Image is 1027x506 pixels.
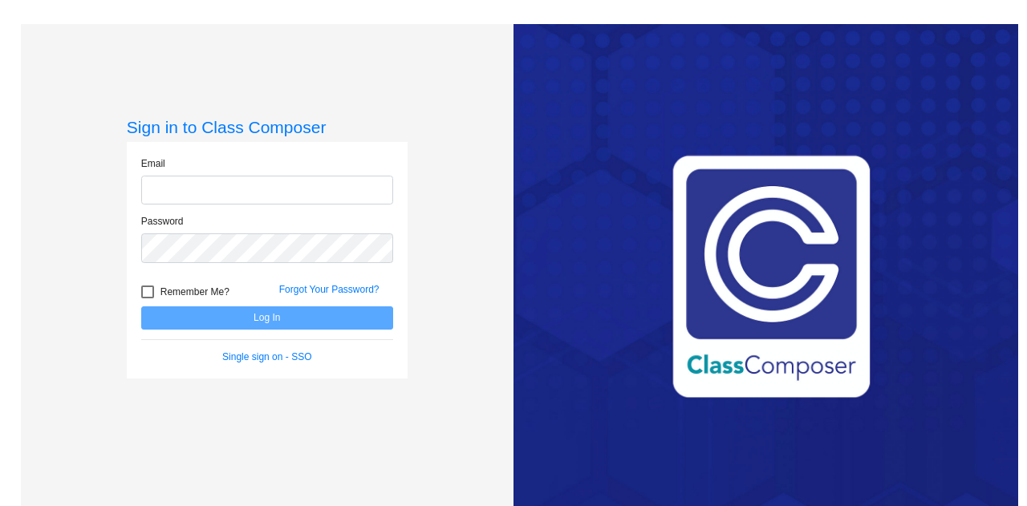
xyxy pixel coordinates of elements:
a: Forgot Your Password? [279,284,380,295]
a: Single sign on - SSO [222,351,311,362]
h3: Sign in to Class Composer [127,117,408,137]
button: Log In [141,306,393,330]
label: Password [141,214,184,229]
label: Email [141,156,165,171]
span: Remember Me? [160,282,229,302]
